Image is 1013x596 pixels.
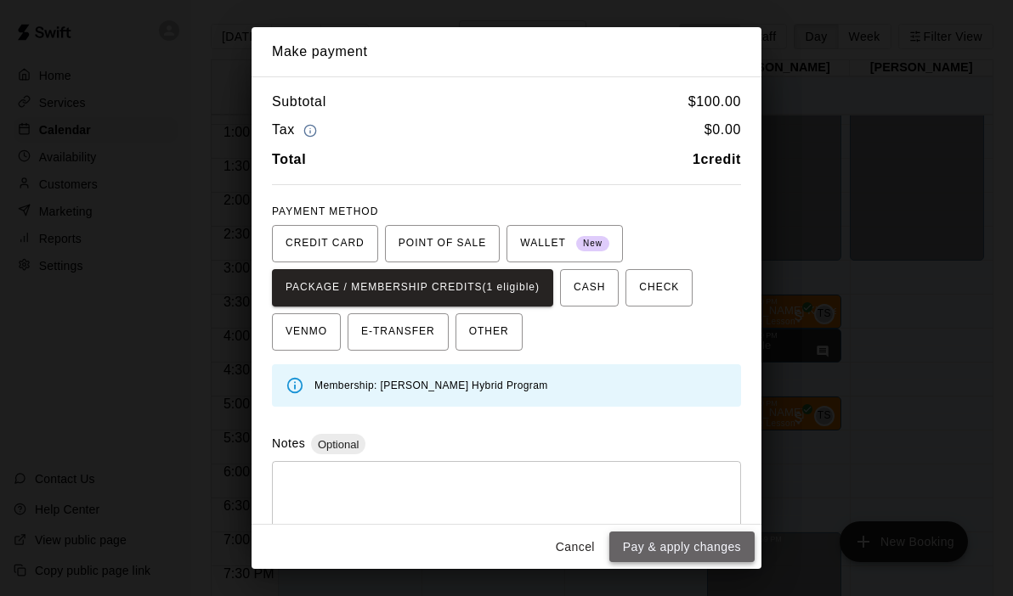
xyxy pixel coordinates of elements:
[520,230,609,257] span: WALLET
[314,380,548,391] span: Membership: [PERSON_NAME] Hybrid Program
[361,318,435,346] span: E-TRANSFER
[456,313,523,351] button: OTHER
[639,274,679,301] span: CHECK
[469,318,509,346] span: OTHER
[506,225,623,262] button: WALLET New
[548,531,603,563] button: Cancel
[272,436,305,450] label: Notes
[272,119,321,142] h6: Tax
[705,119,741,142] h6: $ 0.00
[625,269,693,306] button: CHECK
[286,230,365,257] span: CREDIT CARD
[286,318,327,346] span: VENMO
[272,225,378,262] button: CREDIT CARD
[560,269,619,306] button: CASH
[272,205,378,217] span: PAYMENT METHOD
[272,269,553,306] button: PACKAGE / MEMBERSHIP CREDITS(1 eligible)
[311,438,365,451] span: Optional
[693,152,741,166] b: 1 credit
[252,27,761,76] h2: Make payment
[609,531,755,563] button: Pay & apply changes
[272,152,306,166] b: Total
[385,225,500,262] button: POINT OF SALE
[399,230,486,257] span: POINT OF SALE
[286,274,540,301] span: PACKAGE / MEMBERSHIP CREDITS (1 eligible)
[574,274,605,301] span: CASH
[688,91,741,113] h6: $ 100.00
[576,233,609,256] span: New
[272,91,326,113] h6: Subtotal
[348,313,449,351] button: E-TRANSFER
[272,313,341,351] button: VENMO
